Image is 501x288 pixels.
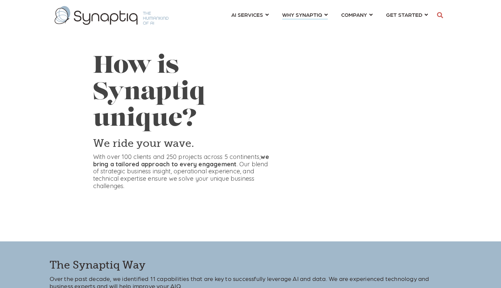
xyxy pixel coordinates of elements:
[93,54,273,133] h1: How is Synaptiq unique?
[93,153,269,168] strong: we bring a tailored approach to every engagement
[386,8,428,21] a: GET STARTED
[170,201,257,219] iframe: Embedded CTA
[231,10,263,19] span: AI SERVICES
[225,3,435,27] nav: menu
[282,8,328,21] a: WHY SYNAPTIQ
[93,136,273,151] h3: We ride your wave.
[55,6,169,25] img: synaptiq logo-1
[341,8,373,21] a: COMPANY
[386,10,422,19] span: GET STARTED
[282,10,322,19] span: WHY SYNAPTIQ
[93,201,164,219] iframe: Embedded CTA
[50,258,452,272] h3: The Synaptiq Way
[231,8,269,21] a: AI SERVICES
[93,153,273,189] p: With over 100 clients and 250 projects across 5 continents, . Our blend of strategic business ins...
[341,10,367,19] span: COMPANY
